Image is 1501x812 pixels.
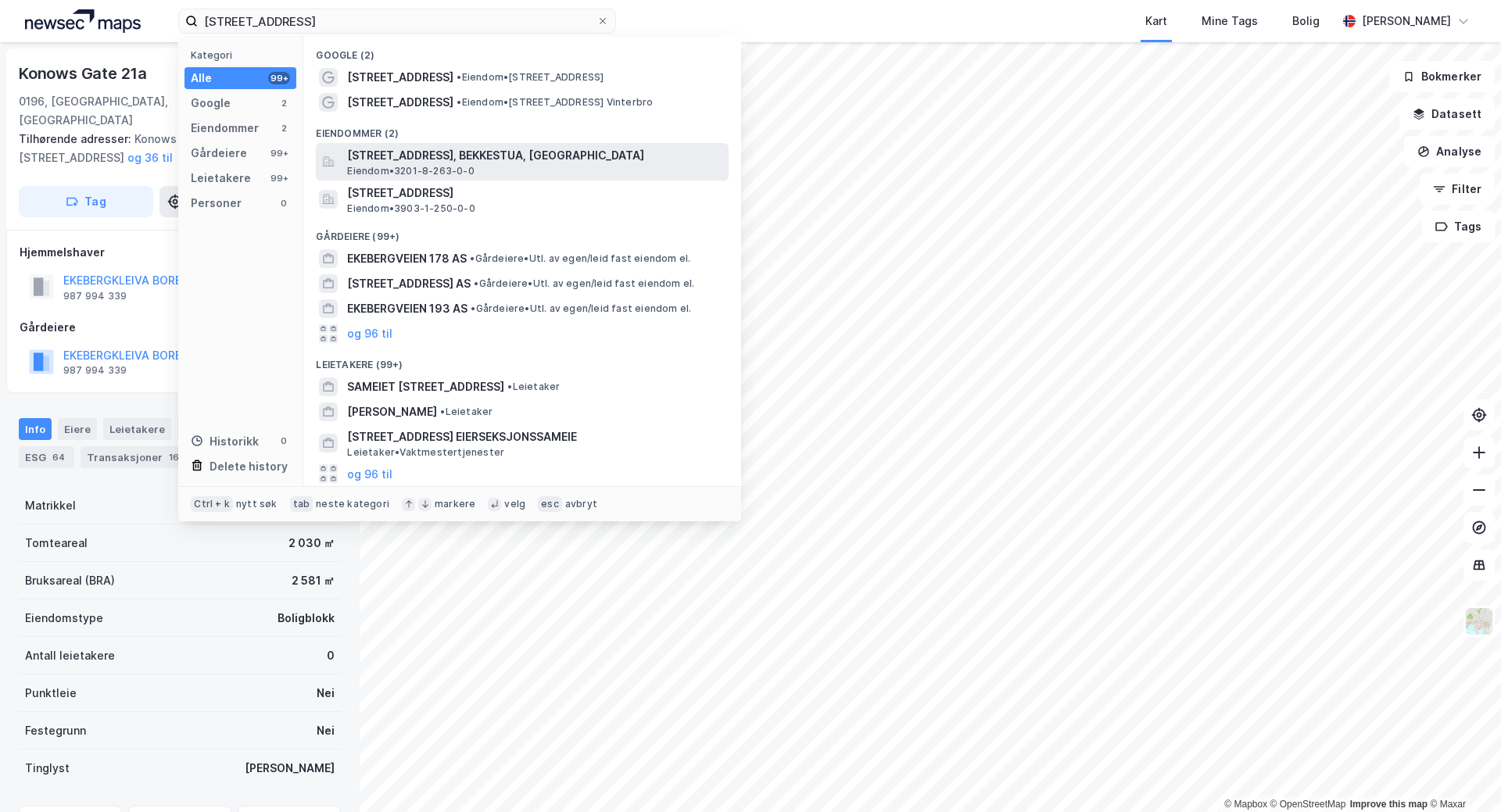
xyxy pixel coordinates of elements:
span: • [474,277,478,289]
div: Bruksareal (BRA) [25,571,115,590]
div: 987 994 339 [63,290,127,302]
div: 0196, [GEOGRAPHIC_DATA], [GEOGRAPHIC_DATA] [19,92,217,130]
div: Leietakere [191,169,251,188]
span: [STREET_ADDRESS] [347,68,453,87]
span: EKEBERGVEIEN 178 AS [347,249,467,268]
div: esc [538,496,562,512]
div: Info [19,418,52,440]
div: Konows Gate [STREET_ADDRESS] [19,130,328,167]
span: SAMEIET [STREET_ADDRESS] [347,377,504,396]
span: • [471,302,475,314]
span: [STREET_ADDRESS] [347,184,722,202]
div: 2 581 ㎡ [292,571,335,590]
div: 99+ [268,72,290,84]
div: 0 [327,646,335,665]
button: Bokmerker [1389,61,1495,92]
div: Google (2) [303,37,741,65]
button: og 96 til [347,464,392,483]
div: Hjemmelshaver [20,243,340,262]
div: Punktleie [25,684,77,703]
div: neste kategori [316,498,389,510]
input: Søk på adresse, matrikkel, gårdeiere, leietakere eller personer [198,9,596,33]
div: Eiere [58,418,97,440]
div: markere [435,498,475,510]
div: velg [504,498,525,510]
button: Filter [1420,173,1495,205]
div: 99+ [268,147,290,159]
div: Konows Gate 21a [19,61,150,86]
div: Gårdeiere (99+) [303,218,741,246]
a: Mapbox [1224,799,1267,810]
div: Boligblokk [278,609,335,628]
span: Gårdeiere • Utl. av egen/leid fast eiendom el. [471,302,691,315]
span: • [507,381,512,392]
div: Mine Tags [1202,12,1258,30]
span: Leietaker [507,381,560,393]
span: • [440,406,445,417]
span: Leietaker • Vaktmestertjenester [347,446,504,459]
img: Z [1464,606,1494,636]
div: Leietakere (99+) [303,346,741,374]
span: Eiendom • [STREET_ADDRESS] Vinterbro [457,96,653,109]
div: Delete history [210,457,288,476]
div: Nei [317,721,335,740]
div: Historikk [191,432,259,451]
div: 2 030 ㎡ [288,534,335,553]
span: [STREET_ADDRESS] [347,93,453,112]
div: Google [191,94,231,113]
span: EKEBERGVEIEN 193 AS [347,299,467,318]
div: Eiendomstype [25,609,103,628]
div: avbryt [565,498,597,510]
button: Analyse [1404,136,1495,167]
div: Kategori [191,49,296,61]
div: Tomteareal [25,534,88,553]
span: Gårdeiere • Utl. av egen/leid fast eiendom el. [470,252,690,265]
div: tab [290,496,313,512]
div: 2 [278,97,290,109]
span: [STREET_ADDRESS], BEKKESTUA, [GEOGRAPHIC_DATA] [347,146,722,165]
div: Ctrl + k [191,496,233,512]
div: 99+ [268,172,290,184]
button: og 96 til [347,324,392,343]
span: Gårdeiere • Utl. av egen/leid fast eiendom el. [474,277,694,290]
div: Leietakere [103,418,171,440]
div: Kart [1145,12,1167,30]
div: nytt søk [236,498,278,510]
div: Gårdeiere [191,144,247,163]
a: Improve this map [1350,799,1428,810]
div: Antall leietakere [25,646,115,665]
span: [PERSON_NAME] [347,402,437,421]
div: 0 [278,435,290,447]
div: Kontrollprogram for chat [1423,737,1501,812]
div: 64 [49,449,68,465]
span: • [457,71,461,83]
div: Alle [191,69,212,88]
div: Festegrunn [25,721,86,740]
div: Gårdeiere [20,318,340,337]
span: • [457,96,461,108]
iframe: Chat Widget [1423,737,1501,812]
div: 164 [166,449,188,465]
span: Eiendom • 3903-1-250-0-0 [347,202,475,215]
div: Nei [317,684,335,703]
span: • [470,252,475,264]
div: Datasett [177,418,236,440]
button: Tags [1422,211,1495,242]
span: [STREET_ADDRESS] AS [347,274,471,293]
button: Datasett [1399,98,1495,130]
span: Eiendom • [STREET_ADDRESS] [457,71,604,84]
div: 0 [278,197,290,209]
div: 2 [278,122,290,134]
div: Matrikkel [25,496,76,515]
div: Eiendommer (2) [303,115,741,143]
span: Tilhørende adresser: [19,132,134,145]
img: logo.a4113a55bc3d86da70a041830d287a7e.svg [25,9,141,33]
div: ESG [19,446,74,468]
span: Eiendom • 3201-8-263-0-0 [347,165,474,177]
span: [STREET_ADDRESS] EIERSEKSJONSSAMEIE [347,427,722,446]
a: OpenStreetMap [1270,799,1346,810]
div: Transaksjoner [81,446,195,468]
div: Tinglyst [25,759,70,778]
div: Personer [191,194,242,213]
span: Leietaker [440,406,493,418]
